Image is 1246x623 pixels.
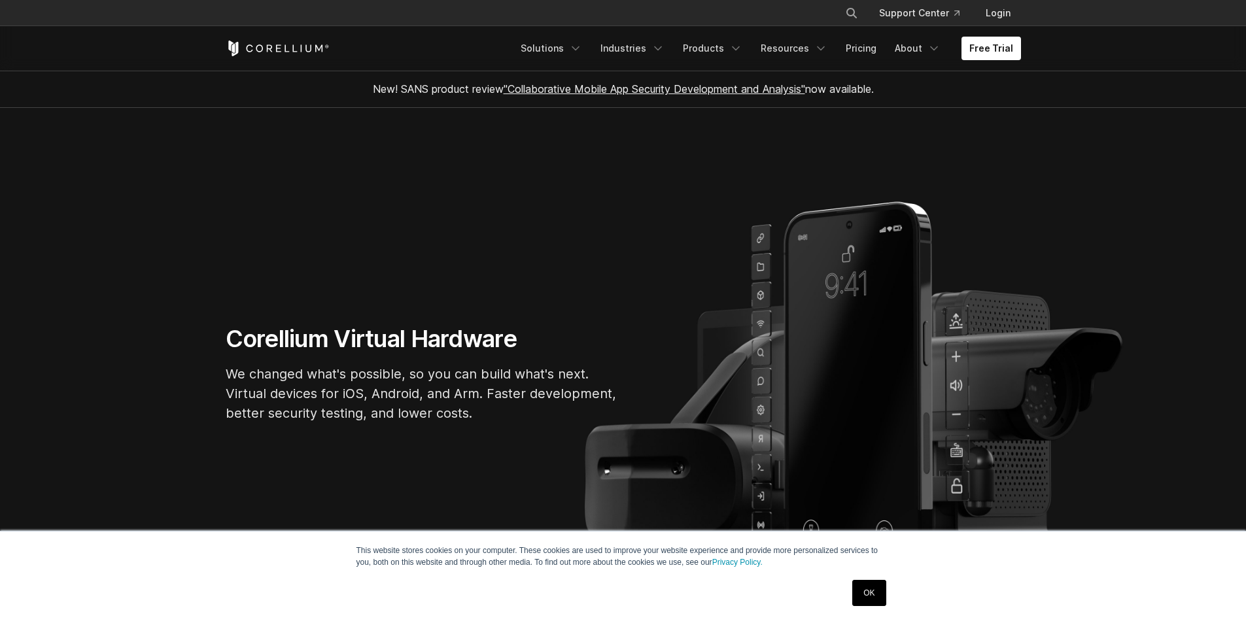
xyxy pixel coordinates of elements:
[356,545,890,568] p: This website stores cookies on your computer. These cookies are used to improve your website expe...
[829,1,1021,25] div: Navigation Menu
[887,37,948,60] a: About
[504,82,805,95] a: "Collaborative Mobile App Security Development and Analysis"
[513,37,1021,60] div: Navigation Menu
[513,37,590,60] a: Solutions
[852,580,886,606] a: OK
[675,37,750,60] a: Products
[975,1,1021,25] a: Login
[226,324,618,354] h1: Corellium Virtual Hardware
[226,41,330,56] a: Corellium Home
[869,1,970,25] a: Support Center
[961,37,1021,60] a: Free Trial
[373,82,874,95] span: New! SANS product review now available.
[593,37,672,60] a: Industries
[753,37,835,60] a: Resources
[226,364,618,423] p: We changed what's possible, so you can build what's next. Virtual devices for iOS, Android, and A...
[840,1,863,25] button: Search
[838,37,884,60] a: Pricing
[712,558,763,567] a: Privacy Policy.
